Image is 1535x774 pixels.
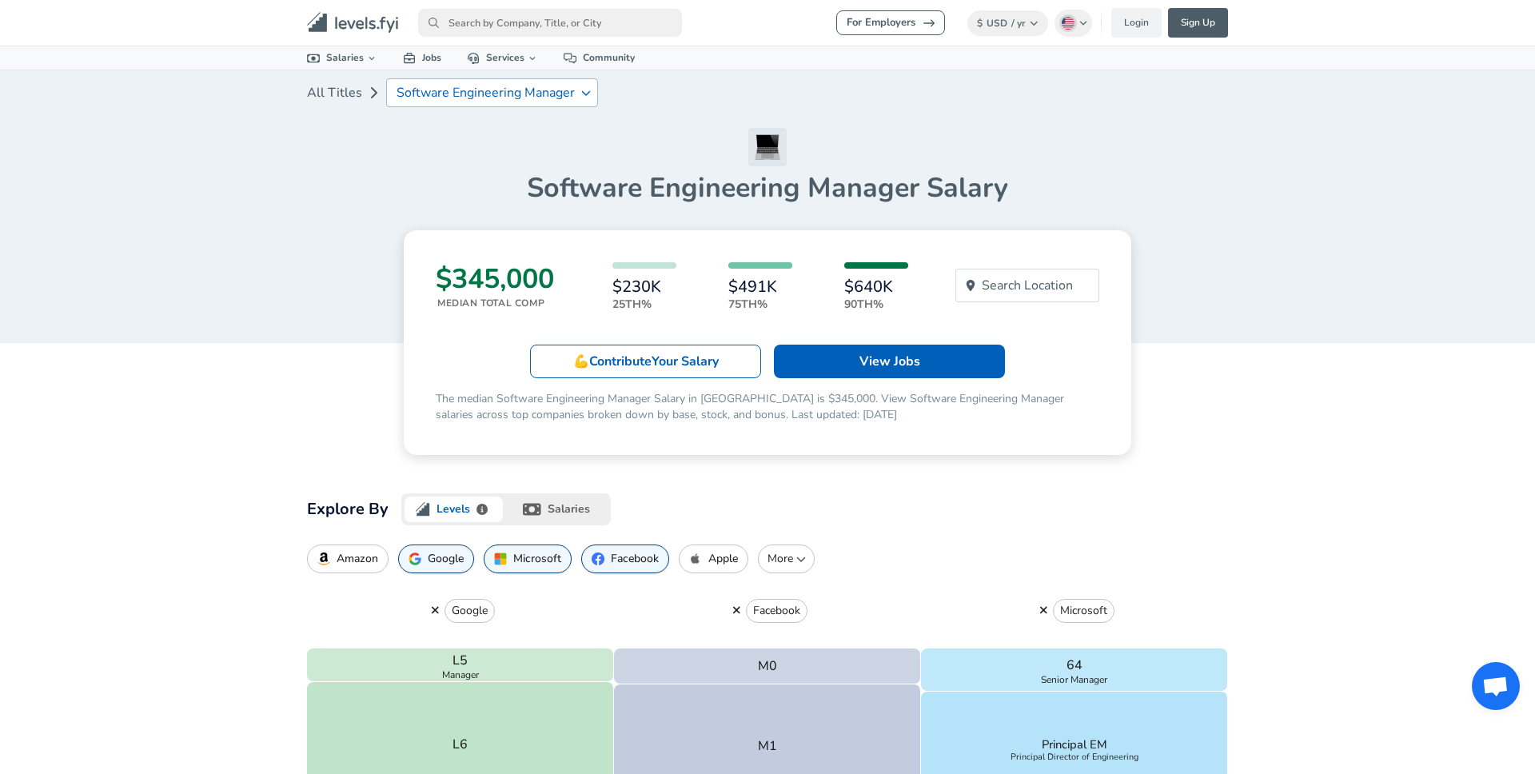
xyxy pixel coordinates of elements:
p: Facebook [611,553,659,565]
button: 64Senior Manager [921,648,1228,691]
img: FacebookIcon [592,553,604,565]
h6: $230K [612,278,676,296]
a: 💪ContributeYour Salary [530,345,761,378]
p: Google [452,603,488,619]
button: levels.fyi logoLevels [401,493,506,525]
p: Search Location [982,276,1073,295]
button: Google [445,599,495,623]
p: More [765,551,807,567]
p: Microsoft [513,553,561,565]
p: Microsoft [1060,603,1107,619]
p: 25th% [612,296,676,313]
h3: $345,000 [436,262,554,296]
p: Amazon [337,553,378,565]
p: L6 [453,735,468,754]
button: Microsoft [484,545,572,573]
input: Search by Company, Title, or City [418,9,682,37]
button: English (US) [1055,10,1093,37]
a: Jobs [390,46,454,70]
div: Open chat [1472,662,1520,710]
button: salaries [506,493,611,525]
button: Facebook [746,599,807,623]
p: Median Total Comp [437,296,554,310]
h2: Explore By [307,497,389,522]
span: / yr [1011,17,1026,30]
img: GoogleIcon [409,553,421,565]
h6: $640K [844,278,908,296]
button: Facebook [581,545,669,573]
p: Facebook [753,603,800,619]
h6: $491K [728,278,792,296]
span: Manager [442,670,479,680]
p: The median Software Engineering Manager Salary in [GEOGRAPHIC_DATA] is $345,000. View Software En... [436,391,1099,423]
a: Sign Up [1168,8,1228,38]
p: 64 [1067,656,1082,675]
span: Your Salary [652,353,719,370]
p: Principal EM [1042,736,1107,753]
button: Apple [679,545,748,573]
p: Google [428,553,464,565]
p: L5 [453,651,468,670]
img: English (US) [1062,17,1074,30]
button: M0 [614,648,921,684]
button: Microsoft [1053,599,1114,623]
img: AmazonIcon [317,553,330,565]
img: AppleIcon [689,553,702,565]
nav: primary [288,6,1247,39]
p: 💪 Contribute [573,352,719,371]
p: Apple [708,553,738,565]
a: All Titles [307,77,362,109]
span: Senior Manager [1041,675,1107,684]
img: Software Engineering Manager Icon [748,128,787,166]
h1: Software Engineering Manager Salary [307,171,1228,205]
p: 90th% [844,296,908,313]
a: For Employers [836,10,945,35]
span: $ [977,17,983,30]
span: Principal Director of Engineering [1011,753,1138,762]
p: View Jobs [859,352,920,371]
span: USD [987,17,1007,30]
button: Amazon [307,545,389,573]
p: Software Engineering Manager [397,86,575,100]
a: Community [551,46,648,70]
a: Services [454,46,551,70]
img: levels.fyi logo [416,502,430,517]
img: MicrosoftIcon [494,553,507,565]
button: $USD/ yr [967,10,1048,36]
button: L5Manager [307,648,614,682]
p: M0 [758,656,777,676]
p: 75th% [728,296,792,313]
a: Salaries [294,46,390,70]
a: Login [1111,8,1162,38]
button: More [758,545,815,573]
a: View Jobs [774,345,1005,378]
button: Google [398,545,474,573]
p: M1 [758,736,777,756]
